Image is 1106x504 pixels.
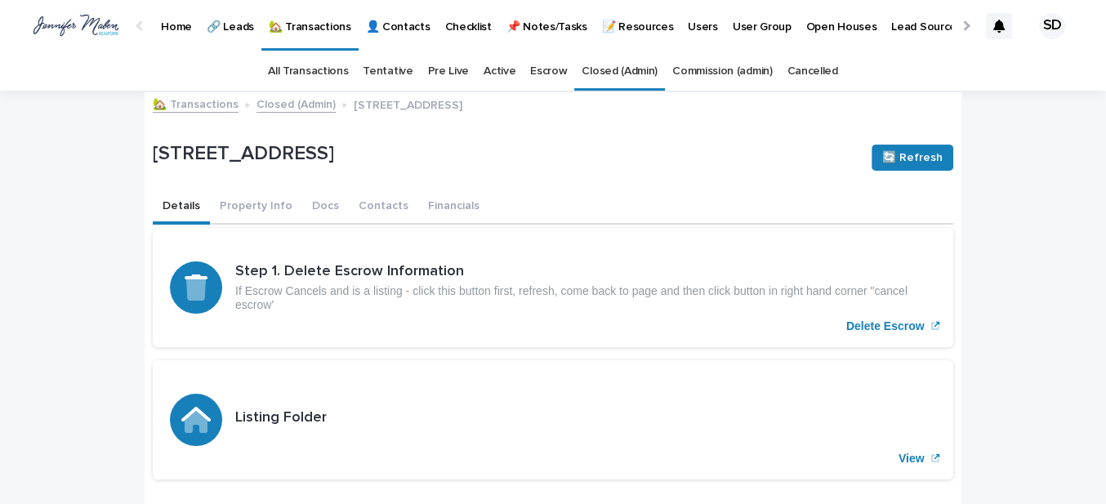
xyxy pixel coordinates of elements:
[428,52,470,91] a: Pre Live
[418,190,489,225] button: Financials
[582,52,658,91] a: Closed (Admin)
[846,319,925,333] p: Delete Escrow
[153,228,953,347] a: Delete Escrow
[354,95,462,113] p: [STREET_ADDRESS]
[899,452,925,466] p: View
[268,52,348,91] a: All Transactions
[1039,13,1065,39] div: SD
[153,142,858,166] p: [STREET_ADDRESS]
[235,409,327,427] h3: Listing Folder
[530,52,567,91] a: Escrow
[153,360,953,479] a: View
[235,284,936,312] p: If Escrow Cancels and is a listing - click this button first, refresh, come back to page and then...
[153,190,210,225] button: Details
[882,149,943,166] span: 🔄 Refresh
[210,190,302,225] button: Property Info
[872,145,953,171] button: 🔄 Refresh
[33,10,119,42] img: wuAGYP89SDOeM5CITrc5
[787,52,837,91] a: Cancelled
[672,52,772,91] a: Commission (admin)
[235,263,936,281] h3: Step 1. Delete Escrow Information
[153,94,239,113] a: 🏡 Transactions
[484,52,515,91] a: Active
[349,190,418,225] button: Contacts
[302,190,349,225] button: Docs
[256,94,336,113] a: Closed (Admin)
[363,52,413,91] a: Tentative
